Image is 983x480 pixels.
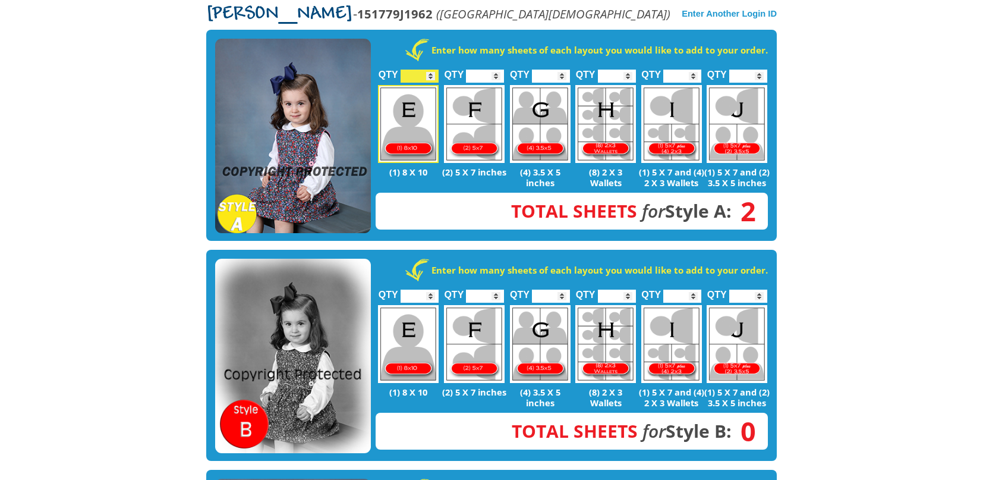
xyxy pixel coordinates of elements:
[641,85,702,163] img: I
[510,57,530,86] label: QTY
[511,199,637,223] span: Total Sheets
[707,277,727,306] label: QTY
[376,387,442,397] p: (1) 8 X 10
[376,167,442,177] p: (1) 8 X 10
[215,259,371,454] img: STYLE B
[642,419,666,443] em: for
[442,387,508,397] p: (2) 5 X 7 inches
[512,419,732,443] strong: Style B:
[573,167,639,188] p: (8) 2 X 3 Wallets
[510,85,571,163] img: G
[732,425,756,438] span: 0
[682,9,777,18] a: Enter Another Login ID
[510,277,530,306] label: QTY
[431,44,768,56] strong: Enter how many sheets of each layout you would like to add to your order.
[575,85,636,163] img: H
[444,57,464,86] label: QTY
[379,57,398,86] label: QTY
[444,85,505,163] img: F
[507,167,573,188] p: (4) 3.5 X 5 inches
[512,419,638,443] span: Total Sheets
[707,305,767,383] img: J
[206,7,670,21] p: -
[732,205,756,218] span: 2
[638,167,704,188] p: (1) 5 X 7 and (4) 2 X 3 Wallets
[436,5,670,22] em: ([GEOGRAPHIC_DATA][DEMOGRAPHIC_DATA])
[707,85,767,163] img: J
[357,5,433,22] strong: 151779J1962
[510,305,571,383] img: G
[444,305,505,383] img: F
[707,57,727,86] label: QTY
[378,305,439,383] img: E
[576,57,596,86] label: QTY
[444,277,464,306] label: QTY
[641,277,661,306] label: QTY
[575,305,636,383] img: H
[642,199,665,223] em: for
[641,57,661,86] label: QTY
[378,85,439,163] img: E
[638,387,704,408] p: (1) 5 X 7 and (4) 2 X 3 Wallets
[379,277,398,306] label: QTY
[431,264,768,276] strong: Enter how many sheets of each layout you would like to add to your order.
[704,387,770,408] p: (1) 5 X 7 and (2) 3.5 X 5 inches
[573,387,639,408] p: (8) 2 X 3 Wallets
[576,277,596,306] label: QTY
[641,305,702,383] img: I
[511,199,732,223] strong: Style A:
[215,39,371,234] img: STYLE A
[442,167,508,177] p: (2) 5 X 7 inches
[206,5,353,24] span: [PERSON_NAME]
[704,167,770,188] p: (1) 5 X 7 and (2) 3.5 X 5 inches
[507,387,573,408] p: (4) 3.5 X 5 inches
